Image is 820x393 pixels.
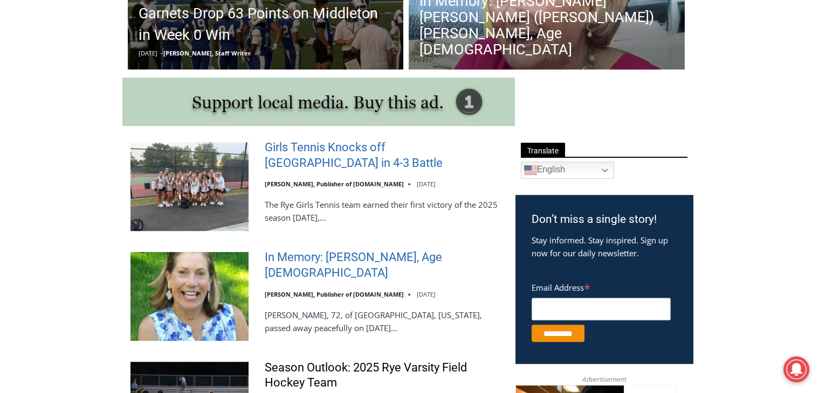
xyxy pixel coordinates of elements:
[3,111,106,152] span: Open Tues. - Sun. [PHONE_NUMBER]
[139,49,157,57] time: [DATE]
[532,277,671,296] label: Email Address
[259,104,522,134] a: Intern @ [DOMAIN_NAME]
[265,198,501,224] p: The Rye Girls Tennis team earned their first victory of the 2025 season [DATE],…
[163,49,251,57] a: [PERSON_NAME], Staff Writer
[265,250,501,280] a: In Memory: [PERSON_NAME], Age [DEMOGRAPHIC_DATA]
[532,211,677,228] h3: Don’t miss a single story!
[521,162,614,179] a: English
[282,107,500,131] span: Intern @ [DOMAIN_NAME]
[571,374,637,384] span: Advertisement
[160,49,163,57] span: –
[1,108,108,134] a: Open Tues. - Sun. [PHONE_NUMBER]
[130,142,249,230] img: Girls Tennis Knocks off Mamaroneck in 4-3 Battle
[130,252,249,340] img: In Memory: Maryanne Bardwil Lynch, Age 72
[122,78,515,126] img: support local media, buy this ad
[265,360,501,391] a: Season Outlook: 2025 Rye Varsity Field Hockey Team
[532,234,677,259] p: Stay informed. Stay inspired. Sign up now for our daily newsletter.
[417,180,436,188] time: [DATE]
[265,180,404,188] a: [PERSON_NAME], Publisher of [DOMAIN_NAME]
[265,140,501,171] a: Girls Tennis Knocks off [GEOGRAPHIC_DATA] in 4-3 Battle
[139,3,393,46] a: Garnets Drop 63 Points on Middleton in Week 0 Win
[265,290,404,298] a: [PERSON_NAME], Publisher of [DOMAIN_NAME]
[272,1,509,104] div: "I learned about the history of a place I’d honestly never considered even as a resident of [GEOG...
[524,164,537,177] img: en
[417,290,436,298] time: [DATE]
[111,67,159,129] div: Located at [STREET_ADDRESS][PERSON_NAME]
[521,143,565,157] span: Translate
[265,308,501,334] p: [PERSON_NAME], 72, of [GEOGRAPHIC_DATA], [US_STATE], passed away peacefully on [DATE]…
